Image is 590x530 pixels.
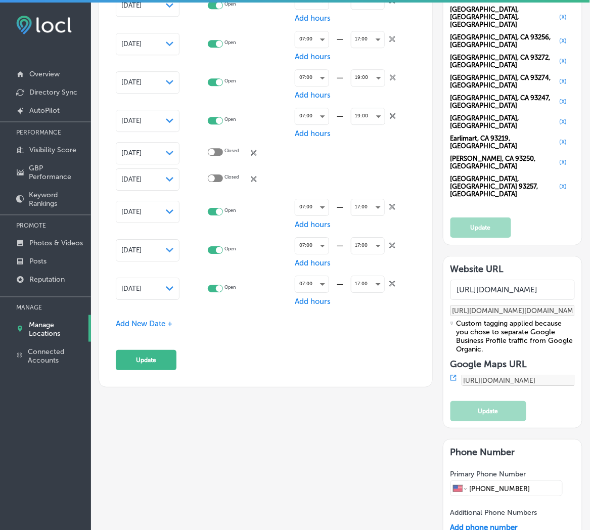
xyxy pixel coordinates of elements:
div: — [329,241,351,250]
span: [DATE] [121,208,142,215]
span: [DATE] [121,40,142,48]
button: (X) [556,138,570,146]
div: — [329,202,351,212]
p: AutoPilot [29,106,60,115]
span: [DATE] [121,285,142,292]
p: Connected Accounts [28,347,86,365]
p: Closed [224,174,239,184]
div: — [329,34,351,44]
span: [DATE] [121,175,142,183]
p: Keyword Rankings [29,191,86,208]
div: 19:00 [351,71,385,84]
span: Add hours [295,258,331,268]
label: Additional Phone Numbers [450,508,537,517]
p: GBP Performance [29,164,86,181]
div: 07:00 [295,71,329,84]
div: 17:00 [351,239,384,252]
button: (X) [556,57,570,65]
div: 19:00 [351,109,385,123]
span: [DATE] [121,246,142,254]
button: Update [450,217,511,238]
span: Add hours [295,297,331,306]
div: 07:00 [295,239,329,252]
p: Open [224,78,236,86]
button: (X) [556,13,570,21]
p: Open [224,285,236,292]
span: [GEOGRAPHIC_DATA], [GEOGRAPHIC_DATA] 93257, [GEOGRAPHIC_DATA] [450,175,557,198]
div: — [329,73,351,82]
p: Reputation [29,275,65,284]
p: Posts [29,257,47,266]
div: 17:00 [351,200,384,214]
span: Add hours [295,91,331,100]
div: 17:00 [351,32,384,46]
span: Add hours [295,14,331,23]
div: 17:00 [351,277,384,291]
button: (X) [556,98,570,106]
span: [DATE] [121,2,142,9]
h3: Google Maps URL [450,359,575,370]
p: Open [224,208,236,215]
img: fda3e92497d09a02dc62c9cd864e3231.png [16,16,72,34]
span: [GEOGRAPHIC_DATA], [GEOGRAPHIC_DATA] [450,114,557,129]
div: 07:00 [295,32,329,46]
p: Directory Sync [29,88,77,97]
span: [GEOGRAPHIC_DATA], [GEOGRAPHIC_DATA], [GEOGRAPHIC_DATA] [450,6,557,28]
p: Overview [29,70,60,78]
button: (X) [556,37,570,45]
p: Photos & Videos [29,239,83,247]
button: Update [116,350,176,370]
div: 07:00 [295,109,329,123]
span: [GEOGRAPHIC_DATA], CA 93256, [GEOGRAPHIC_DATA] [450,33,557,49]
span: [GEOGRAPHIC_DATA], CA 93247, [GEOGRAPHIC_DATA] [450,94,557,109]
h3: Phone Number [450,447,575,458]
span: [DATE] [121,78,142,86]
label: Primary Phone Number [450,470,526,478]
p: Visibility Score [29,146,76,154]
p: Open [224,40,236,48]
input: Add Location Website [450,280,575,300]
span: [PERSON_NAME], CA 93250, [GEOGRAPHIC_DATA] [450,155,557,170]
div: — [329,279,351,289]
div: 07:00 [295,277,329,291]
span: [GEOGRAPHIC_DATA], CA 93274, [GEOGRAPHIC_DATA] [450,74,557,89]
span: [GEOGRAPHIC_DATA], CA 93272, [GEOGRAPHIC_DATA] [450,54,557,69]
button: (X) [556,77,570,85]
span: [DATE] [121,117,142,124]
p: Closed [224,148,239,158]
span: Add New Date + [116,319,172,328]
button: (X) [556,158,570,166]
p: Open [224,117,236,124]
button: (X) [556,183,570,191]
div: 07:00 [295,200,329,214]
span: Add hours [295,129,331,138]
p: Open [224,2,236,9]
button: Update [450,401,526,421]
span: [DATE] [121,149,142,157]
p: Manage Locations [29,321,84,338]
button: (X) [556,118,570,126]
span: Earlimart, CA 93219, [GEOGRAPHIC_DATA] [450,135,557,150]
h3: Website URL [450,263,575,275]
div: Custom tagging applied because you chose to separate Google Business Profile traffic from Google ... [457,319,575,354]
span: Add hours [295,52,331,61]
span: Add hours [295,220,331,229]
div: — [329,111,351,121]
input: Phone number [469,481,560,496]
p: Open [224,246,236,254]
